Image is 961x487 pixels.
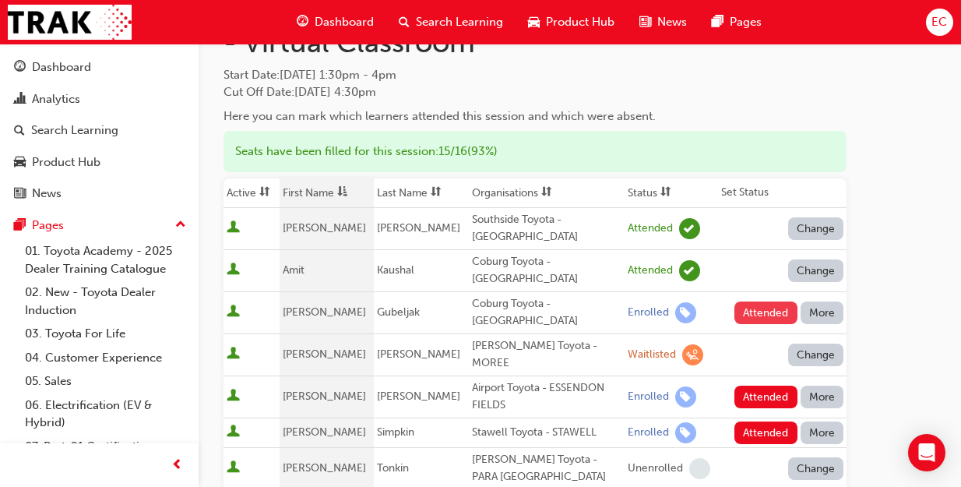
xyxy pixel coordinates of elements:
[801,302,844,324] button: More
[283,390,366,403] span: [PERSON_NAME]
[19,393,192,435] a: 06. Electrification (EV & Hybrid)
[32,58,91,76] div: Dashboard
[377,461,409,475] span: Tonkin
[19,346,192,370] a: 04. Customer Experience
[14,61,26,75] span: guage-icon
[227,305,240,320] span: User is active
[734,302,797,324] button: Attended
[14,156,26,170] span: car-icon
[689,458,710,479] span: learningRecordVerb_NONE-icon
[472,253,621,288] div: Coburg Toyota - [GEOGRAPHIC_DATA]
[227,389,240,404] span: User is active
[283,305,366,319] span: [PERSON_NAME]
[19,322,192,346] a: 03. Toyota For Life
[628,305,669,320] div: Enrolled
[625,178,718,208] th: Toggle SortBy
[19,435,192,459] a: 07. Parts21 Certification
[19,281,192,322] a: 02. New - Toyota Dealer Induction
[926,9,953,36] button: EC
[297,12,308,32] span: guage-icon
[6,116,192,145] a: Search Learning
[734,422,797,444] button: Attended
[224,178,280,208] th: Toggle SortBy
[431,186,442,199] span: sorting-icon
[734,386,797,408] button: Attended
[224,108,847,125] div: Here you can mark which learners attended this session and which were absent.
[377,305,420,319] span: Gubeljak
[337,186,348,199] span: asc-icon
[377,348,460,361] span: [PERSON_NAME]
[712,12,723,32] span: pages-icon
[283,425,366,439] span: [PERSON_NAME]
[377,221,460,235] span: [PERSON_NAME]
[227,461,240,476] span: User is active
[280,178,374,208] th: Toggle SortBy
[801,422,844,444] button: More
[377,263,414,277] span: Kaushal
[788,344,844,366] button: Change
[628,221,673,236] div: Attended
[416,13,503,31] span: Search Learning
[14,124,25,138] span: search-icon
[32,217,64,235] div: Pages
[224,85,376,99] span: Cut Off Date : [DATE] 4:30pm
[472,337,621,372] div: [PERSON_NAME] Toyota - MOREE
[6,148,192,177] a: Product Hub
[660,186,671,199] span: sorting-icon
[628,390,669,404] div: Enrolled
[801,386,844,408] button: More
[14,93,26,107] span: chart-icon
[14,187,26,201] span: news-icon
[472,451,621,486] div: [PERSON_NAME] Toyota - PARA [GEOGRAPHIC_DATA]
[472,424,621,442] div: Stawell Toyota - STAWELL
[259,186,270,199] span: sorting-icon
[472,295,621,330] div: Coburg Toyota - [GEOGRAPHIC_DATA]
[32,154,100,171] div: Product Hub
[628,348,676,362] div: Waitlisted
[472,211,621,246] div: Southside Toyota - [GEOGRAPHIC_DATA]
[628,425,669,440] div: Enrolled
[171,456,183,475] span: prev-icon
[931,13,947,31] span: EC
[14,219,26,233] span: pages-icon
[31,122,118,139] div: Search Learning
[283,263,304,277] span: Amit
[32,90,80,108] div: Analytics
[516,6,627,38] a: car-iconProduct Hub
[469,178,625,208] th: Toggle SortBy
[730,13,762,31] span: Pages
[675,302,696,323] span: learningRecordVerb_ENROLL-icon
[6,211,192,240] button: Pages
[472,379,621,415] div: Airport Toyota - ESSENDON FIELDS
[227,221,240,236] span: User is active
[227,425,240,440] span: User is active
[227,347,240,362] span: User is active
[528,12,540,32] span: car-icon
[628,263,673,278] div: Attended
[224,131,847,172] div: Seats have been filled for this session : 15 / 16 ( 93% )
[679,218,700,239] span: learningRecordVerb_ATTEND-icon
[386,6,516,38] a: search-iconSearch Learning
[546,13,614,31] span: Product Hub
[284,6,386,38] a: guage-iconDashboard
[19,369,192,393] a: 05. Sales
[374,178,468,208] th: Toggle SortBy
[682,344,703,365] span: learningRecordVerb_WAITLIST-icon
[19,239,192,281] a: 01. Toyota Academy - 2025 Dealer Training Catalogue
[788,217,844,240] button: Change
[377,390,460,403] span: [PERSON_NAME]
[283,348,366,361] span: [PERSON_NAME]
[699,6,774,38] a: pages-iconPages
[6,179,192,208] a: News
[283,221,366,235] span: [PERSON_NAME]
[8,5,132,40] img: Trak
[657,13,687,31] span: News
[788,259,844,282] button: Change
[227,263,240,278] span: User is active
[541,186,552,199] span: sorting-icon
[718,178,847,208] th: Set Status
[315,13,374,31] span: Dashboard
[628,461,683,476] div: Unenrolled
[399,12,410,32] span: search-icon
